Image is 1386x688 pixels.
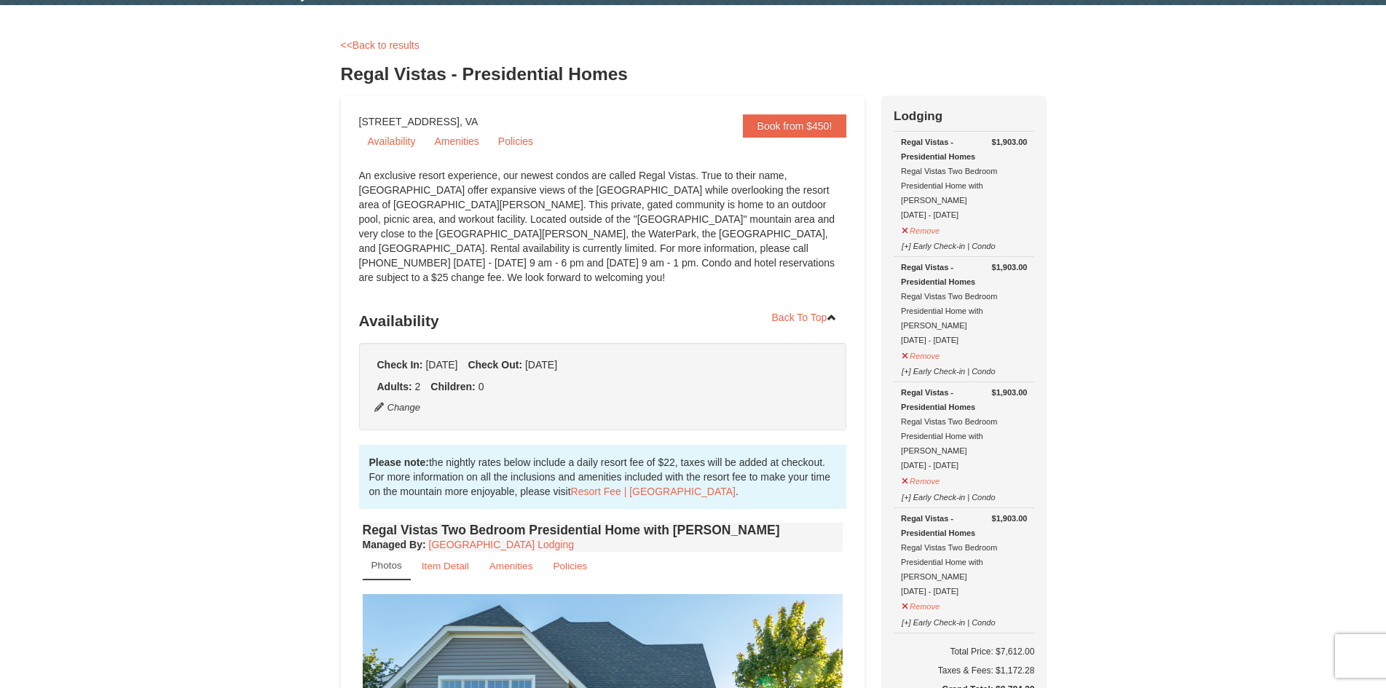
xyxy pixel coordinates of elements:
[415,381,421,392] span: 2
[901,235,996,253] button: [+] Early Check-in | Condo
[901,138,975,161] strong: Regal Vistas - Presidential Homes
[377,381,412,392] strong: Adults:
[894,663,1034,678] div: Taxes & Fees: $1,172.28
[901,135,1027,222] div: Regal Vistas Two Bedroom Presidential Home with [PERSON_NAME] [DATE] - [DATE]
[369,456,429,468] strong: Please note:
[901,612,996,630] button: [+] Early Check-in | Condo
[992,135,1028,149] strong: $1,903.00
[425,359,457,371] span: [DATE]
[901,263,975,286] strong: Regal Vistas - Presidential Homes
[553,561,587,572] small: Policies
[363,523,843,537] h4: Regal Vistas Two Bedroom Presidential Home with [PERSON_NAME]
[489,130,542,152] a: Policies
[363,552,411,580] a: Photos
[374,400,422,416] button: Change
[901,260,1027,347] div: Regal Vistas Two Bedroom Presidential Home with [PERSON_NAME] [DATE] - [DATE]
[901,385,1027,472] div: Regal Vistas Two Bedroom Presidential Home with [PERSON_NAME] [DATE] - [DATE]
[901,596,940,614] button: Remove
[479,381,484,392] span: 0
[359,445,847,509] div: the nightly rates below include a daily resort fee of $22, taxes will be added at checkout. For m...
[430,381,475,392] strong: Children:
[743,114,847,138] a: Book from $450!
[901,514,975,537] strong: Regal Vistas - Presidential Homes
[894,109,942,123] strong: Lodging
[992,260,1028,274] strong: $1,903.00
[901,345,940,363] button: Remove
[363,539,426,550] strong: :
[359,168,847,299] div: An exclusive resort experience, our newest condos are called Regal Vistas. True to their name, [G...
[363,539,422,550] span: Managed By
[429,539,574,550] a: [GEOGRAPHIC_DATA] Lodging
[359,130,425,152] a: Availability
[894,644,1034,659] h6: Total Price: $7,612.00
[422,561,469,572] small: Item Detail
[901,220,940,238] button: Remove
[901,470,940,489] button: Remove
[425,130,487,152] a: Amenities
[571,486,736,497] a: Resort Fee | [GEOGRAPHIC_DATA]
[901,388,975,411] strong: Regal Vistas - Presidential Homes
[468,359,522,371] strong: Check Out:
[489,561,533,572] small: Amenities
[763,307,847,328] a: Back To Top
[341,39,420,51] a: <<Back to results
[341,60,1046,89] h3: Regal Vistas - Presidential Homes
[359,307,847,336] h3: Availability
[412,552,479,580] a: Item Detail
[543,552,596,580] a: Policies
[901,486,996,505] button: [+] Early Check-in | Condo
[992,511,1028,526] strong: $1,903.00
[525,359,557,371] span: [DATE]
[480,552,543,580] a: Amenities
[992,385,1028,400] strong: $1,903.00
[901,360,996,379] button: [+] Early Check-in | Condo
[371,560,402,571] small: Photos
[901,511,1027,598] div: Regal Vistas Two Bedroom Presidential Home with [PERSON_NAME] [DATE] - [DATE]
[377,359,423,371] strong: Check In:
